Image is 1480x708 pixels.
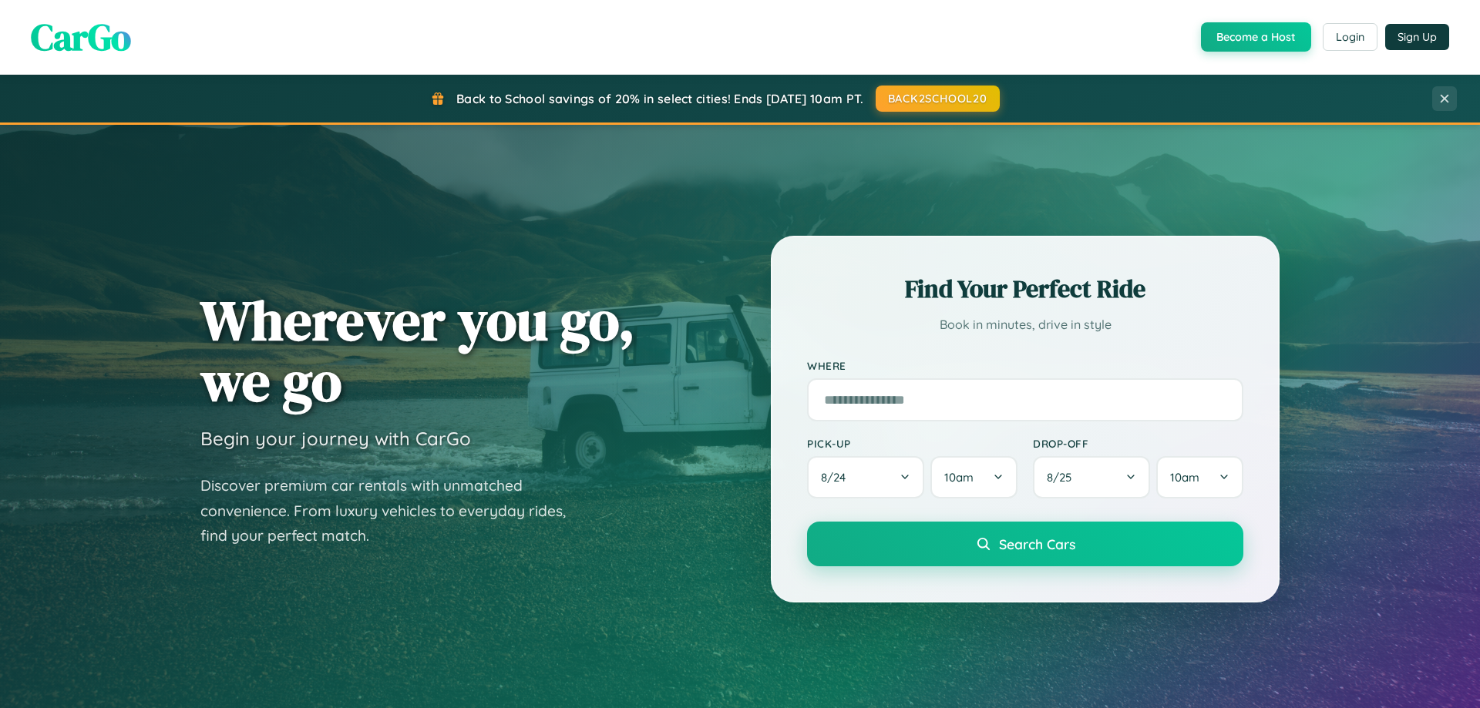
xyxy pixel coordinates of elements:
button: 8/25 [1033,456,1150,498]
span: CarGo [31,12,131,62]
label: Drop-off [1033,437,1243,450]
button: Search Cars [807,522,1243,566]
h1: Wherever you go, we go [200,290,635,411]
label: Pick-up [807,437,1017,450]
button: 8/24 [807,456,924,498]
button: 10am [1156,456,1243,498]
p: Book in minutes, drive in style [807,314,1243,336]
h2: Find Your Perfect Ride [807,272,1243,306]
button: 10am [930,456,1017,498]
button: Become a Host [1201,22,1311,52]
label: Where [807,359,1243,372]
button: Login [1323,23,1377,51]
button: BACK2SCHOOL20 [876,86,1000,112]
span: 10am [1170,470,1199,485]
p: Discover premium car rentals with unmatched convenience. From luxury vehicles to everyday rides, ... [200,473,586,549]
h3: Begin your journey with CarGo [200,427,471,450]
button: Sign Up [1385,24,1449,50]
span: 10am [944,470,974,485]
span: Back to School savings of 20% in select cities! Ends [DATE] 10am PT. [456,91,863,106]
span: 8 / 25 [1047,470,1079,485]
span: 8 / 24 [821,470,853,485]
span: Search Cars [999,535,1075,552]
